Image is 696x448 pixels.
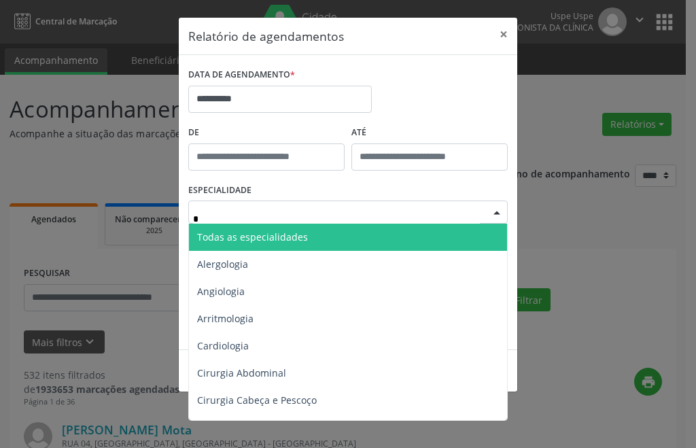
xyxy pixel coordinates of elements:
[197,394,317,407] span: Cirurgia Cabeça e Pescoço
[490,18,517,51] button: Close
[197,285,245,298] span: Angiologia
[351,122,508,143] label: ATÉ
[197,339,249,352] span: Cardiologia
[197,258,248,271] span: Alergologia
[188,65,295,86] label: DATA DE AGENDAMENTO
[197,366,286,379] span: Cirurgia Abdominal
[197,312,254,325] span: Arritmologia
[188,180,251,201] label: ESPECIALIDADE
[188,122,345,143] label: De
[188,27,344,45] h5: Relatório de agendamentos
[197,230,308,243] span: Todas as especialidades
